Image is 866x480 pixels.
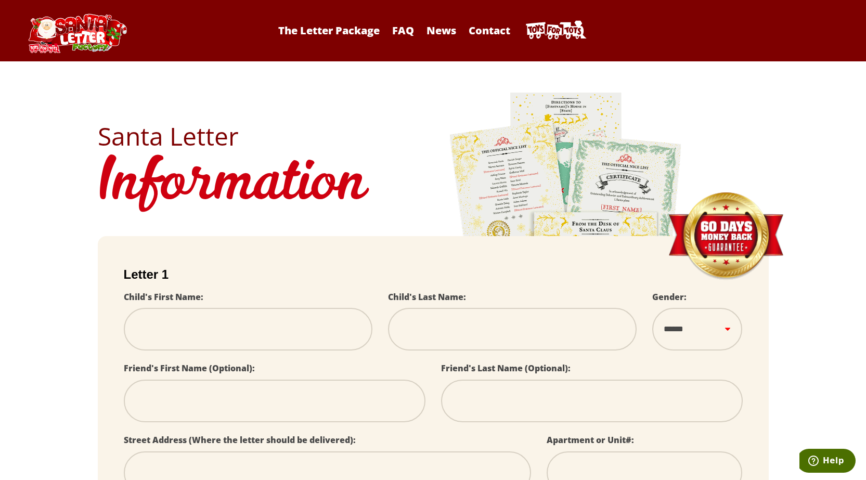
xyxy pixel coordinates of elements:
[98,124,769,149] h2: Santa Letter
[652,291,687,303] label: Gender:
[98,149,769,220] h1: Information
[799,449,856,475] iframe: Opens a widget where you can find more information
[124,362,255,374] label: Friend's First Name (Optional):
[421,23,461,37] a: News
[388,291,466,303] label: Child's Last Name:
[441,362,571,374] label: Friend's Last Name (Optional):
[463,23,515,37] a: Contact
[273,23,385,37] a: The Letter Package
[667,192,784,281] img: Money Back Guarantee
[547,434,634,446] label: Apartment or Unit#:
[124,267,743,282] h2: Letter 1
[124,291,203,303] label: Child's First Name:
[25,14,129,53] img: Santa Letter Logo
[387,23,419,37] a: FAQ
[449,91,683,382] img: letters.png
[124,434,356,446] label: Street Address (Where the letter should be delivered):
